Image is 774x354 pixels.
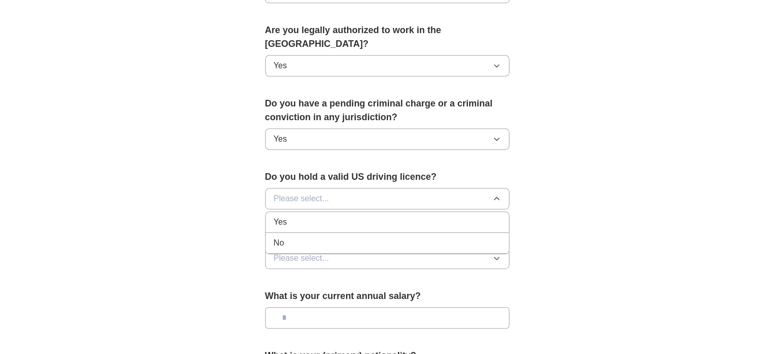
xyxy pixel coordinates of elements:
[274,252,329,264] span: Please select...
[274,193,329,205] span: Please select...
[265,128,509,150] button: Yes
[265,23,509,51] label: Are you legally authorized to work in the [GEOGRAPHIC_DATA]?
[274,237,284,249] span: No
[265,97,509,124] label: Do you have a pending criminal charge or a criminal conviction in any jurisdiction?
[274,60,287,72] span: Yes
[274,216,287,228] span: Yes
[265,55,509,76] button: Yes
[265,289,509,303] label: What is your current annual salary?
[265,188,509,209] button: Please select...
[265,170,509,184] label: Do you hold a valid US driving licence?
[274,133,287,145] span: Yes
[265,248,509,269] button: Please select...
